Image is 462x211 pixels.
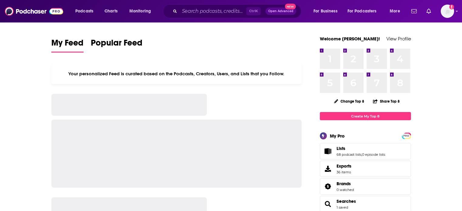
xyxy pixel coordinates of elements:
span: , [361,152,362,157]
a: 68 podcast lists [337,152,361,157]
a: Welcome [PERSON_NAME]! [320,36,380,42]
a: Show notifications dropdown [409,6,419,16]
a: Brands [322,182,334,191]
a: Exports [320,161,411,177]
button: open menu [309,6,345,16]
span: Charts [104,7,118,15]
a: 1 saved [337,205,348,209]
span: Exports [337,163,351,169]
span: Lists [320,143,411,159]
button: Show profile menu [441,5,454,18]
a: Lists [322,147,334,155]
button: Share Top 8 [373,95,400,107]
input: Search podcasts, credits, & more... [180,6,246,16]
button: Open AdvancedNew [265,8,296,15]
a: PRO [403,133,410,138]
span: Exports [322,165,334,173]
button: Change Top 8 [330,97,368,105]
span: Logged in as NickG [441,5,454,18]
button: open menu [125,6,159,16]
span: Brands [320,178,411,195]
a: Brands [337,181,354,186]
span: New [285,4,296,9]
a: Searches [322,200,334,208]
span: Lists [337,146,345,151]
a: Searches [337,199,356,204]
span: More [390,7,400,15]
span: Podcasts [75,7,93,15]
button: open menu [385,6,408,16]
div: Search podcasts, credits, & more... [169,4,307,18]
span: Open Advanced [268,10,293,13]
span: For Podcasters [347,7,377,15]
span: 36 items [337,170,351,174]
a: Charts [101,6,121,16]
a: My Feed [51,38,84,53]
span: Brands [337,181,351,186]
button: open menu [71,6,101,16]
div: My Pro [330,133,345,139]
img: User Profile [441,5,454,18]
span: Monitoring [129,7,151,15]
a: Popular Feed [91,38,142,53]
a: Create My Top 8 [320,112,411,120]
img: Podchaser - Follow, Share and Rate Podcasts [5,5,63,17]
span: PRO [403,134,410,138]
a: 0 episode lists [362,152,385,157]
a: Show notifications dropdown [424,6,433,16]
a: Lists [337,146,385,151]
a: View Profile [386,36,411,42]
span: Ctrl K [246,7,261,15]
button: open menu [344,6,385,16]
a: 0 watched [337,188,354,192]
span: For Business [313,7,337,15]
svg: Add a profile image [449,5,454,9]
div: Your personalized Feed is curated based on the Podcasts, Creators, Users, and Lists that you Follow. [51,63,302,84]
